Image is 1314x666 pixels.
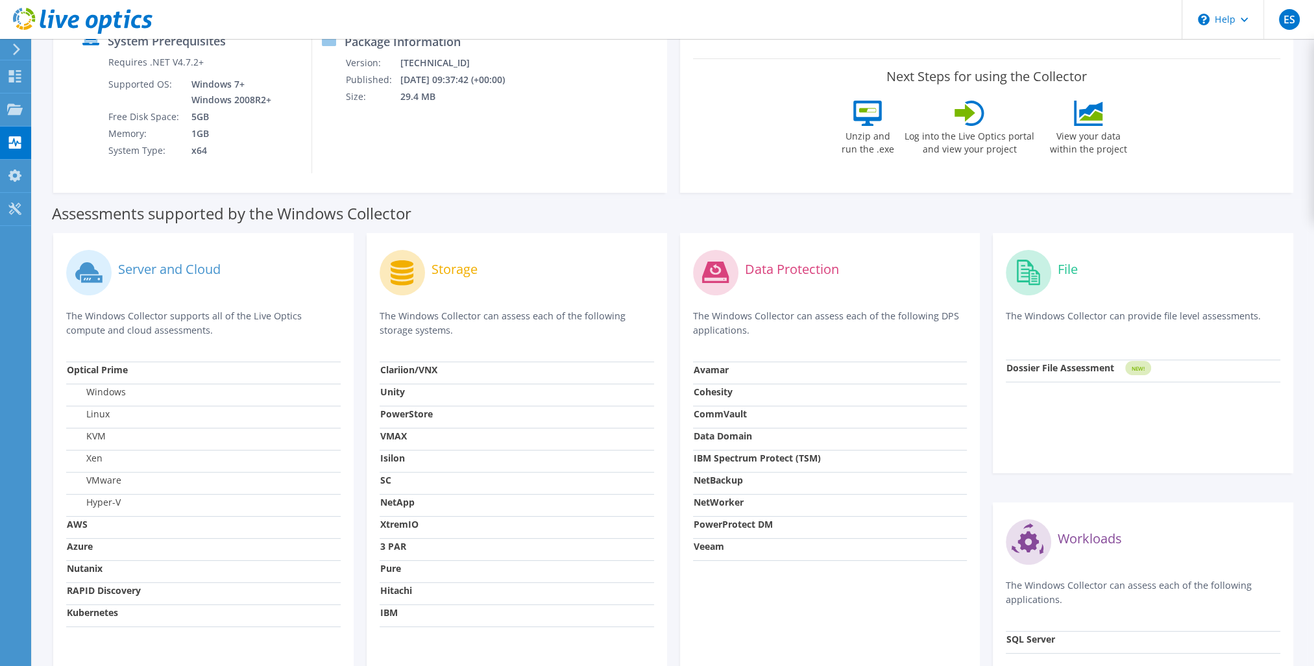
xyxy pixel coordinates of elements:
label: Log into the Live Optics portal and view your project [904,126,1035,156]
strong: NetApp [380,496,415,508]
strong: AWS [67,518,88,530]
td: [DATE] 09:37:42 (+00:00) [400,71,522,88]
label: File [1058,263,1078,276]
strong: Clariion/VNX [380,364,437,376]
strong: NetBackup [694,474,743,486]
strong: Dossier File Assessment [1006,362,1114,374]
strong: VMAX [380,430,407,442]
strong: SC [380,474,391,486]
label: VMware [67,474,121,487]
label: Assessments supported by the Windows Collector [52,207,411,220]
p: The Windows Collector supports all of the Live Optics compute and cloud assessments. [66,309,341,338]
strong: PowerStore [380,408,433,420]
strong: Kubernetes [67,606,118,619]
td: Supported OS: [108,76,182,108]
td: x64 [182,142,274,159]
strong: IBM [380,606,398,619]
strong: SQL Server [1006,633,1055,645]
strong: Nutanix [67,562,103,574]
td: Free Disk Space: [108,108,182,125]
strong: Pure [380,562,401,574]
strong: Veeam [694,540,724,552]
td: System Type: [108,142,182,159]
strong: XtremIO [380,518,419,530]
strong: NetWorker [694,496,744,508]
td: 29.4 MB [400,88,522,105]
td: Size: [345,88,400,105]
label: Xen [67,452,103,465]
strong: Cohesity [694,386,733,398]
p: The Windows Collector can assess each of the following storage systems. [380,309,654,338]
strong: IBM Spectrum Protect (TSM) [694,452,821,464]
label: KVM [67,430,106,443]
td: 5GB [182,108,274,125]
label: Server and Cloud [118,263,221,276]
label: Windows [67,386,126,399]
td: [TECHNICAL_ID] [400,55,522,71]
strong: Hitachi [380,584,412,597]
label: Storage [432,263,478,276]
label: Unzip and run the .exe [838,126,897,156]
label: Data Protection [745,263,839,276]
label: Workloads [1058,532,1122,545]
strong: CommVault [694,408,747,420]
strong: Unity [380,386,405,398]
td: Memory: [108,125,182,142]
label: Package Information [345,35,461,48]
strong: RAPID Discovery [67,584,141,597]
label: Hyper-V [67,496,121,509]
label: View your data within the project [1041,126,1135,156]
p: The Windows Collector can assess each of the following applications. [1006,578,1280,607]
label: Linux [67,408,110,421]
strong: Optical Prime [67,364,128,376]
td: Published: [345,71,400,88]
p: The Windows Collector can provide file level assessments. [1006,309,1280,336]
span: ES [1279,9,1300,30]
td: Windows 7+ Windows 2008R2+ [182,76,274,108]
strong: PowerProtect DM [694,518,773,530]
td: Version: [345,55,400,71]
svg: \n [1198,14,1210,25]
strong: Data Domain [694,430,752,442]
strong: 3 PAR [380,540,406,552]
label: Requires .NET V4.7.2+ [108,56,204,69]
strong: Isilon [380,452,405,464]
td: 1GB [182,125,274,142]
label: System Prerequisites [108,34,226,47]
label: Next Steps for using the Collector [886,69,1087,84]
tspan: NEW! [1132,365,1145,372]
strong: Avamar [694,364,729,376]
p: The Windows Collector can assess each of the following DPS applications. [693,309,967,338]
strong: Azure [67,540,93,552]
